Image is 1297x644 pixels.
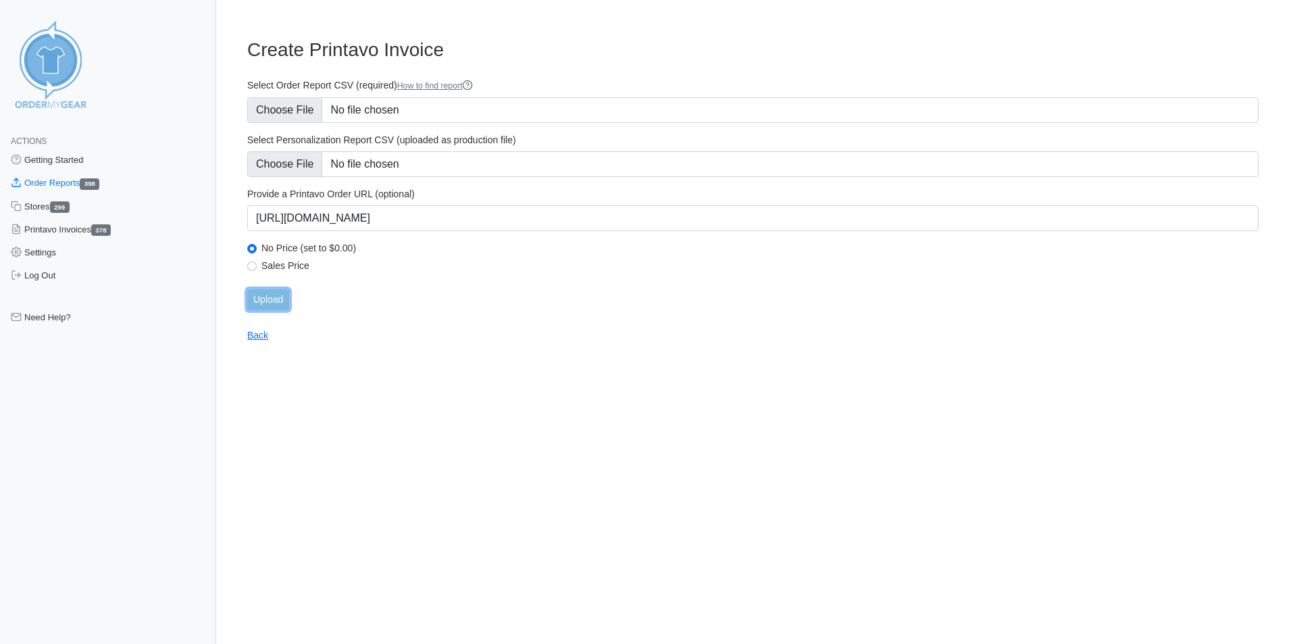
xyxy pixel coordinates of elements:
[261,242,1258,254] label: No Price (set to $0.00)
[247,188,1258,200] label: Provide a Printavo Order URL (optional)
[247,205,1258,231] input: https://www.printavo.com/invoices/1234567
[80,178,99,190] span: 398
[247,289,289,310] input: Upload
[91,224,111,236] span: 378
[247,39,1258,61] h3: Create Printavo Invoice
[247,79,1258,92] label: Select Order Report CSV (required)
[11,137,47,146] span: Actions
[261,259,1258,272] label: Sales Price
[247,330,268,341] a: Back
[397,81,474,91] a: How to find report
[50,201,70,213] span: 299
[247,134,1258,146] label: Select Personalization Report CSV (uploaded as production file)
